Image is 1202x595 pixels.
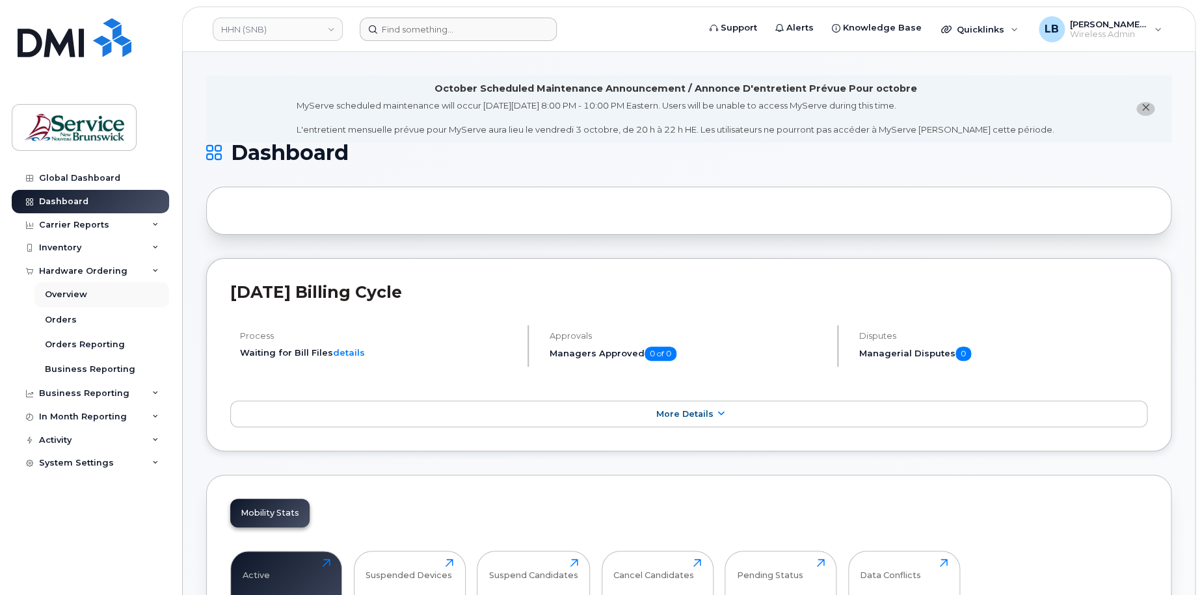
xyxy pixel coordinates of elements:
div: Data Conflicts [860,559,921,580]
span: 0 of 0 [645,347,676,361]
button: close notification [1136,102,1155,116]
div: Pending Status [737,559,803,580]
div: Suspend Candidates [489,559,578,580]
h5: Managers Approved [550,347,826,361]
div: Cancel Candidates [613,559,694,580]
div: Suspended Devices [366,559,452,580]
a: details [333,347,365,358]
div: MyServe scheduled maintenance will occur [DATE][DATE] 8:00 PM - 10:00 PM Eastern. Users will be u... [297,99,1054,136]
span: 0 [955,347,971,361]
span: More Details [656,409,713,419]
h2: [DATE] Billing Cycle [230,282,1147,302]
span: Dashboard [231,143,349,163]
h5: Managerial Disputes [859,347,1147,361]
div: October Scheduled Maintenance Announcement / Annonce D'entretient Prévue Pour octobre [434,82,917,96]
h4: Process [240,331,516,341]
div: Active [243,559,270,580]
h4: Disputes [859,331,1147,341]
li: Waiting for Bill Files [240,347,516,359]
h4: Approvals [550,331,826,341]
